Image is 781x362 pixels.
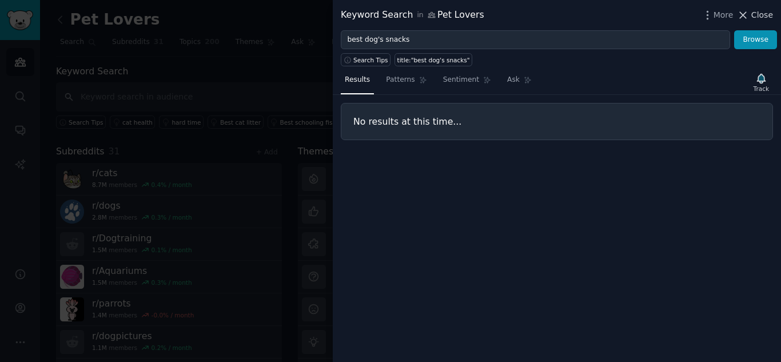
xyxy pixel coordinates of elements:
[754,85,769,93] div: Track
[353,56,388,64] span: Search Tips
[714,9,734,21] span: More
[439,71,495,94] a: Sentiment
[751,9,773,21] span: Close
[353,116,760,128] h3: No results at this time...
[382,71,431,94] a: Patterns
[737,9,773,21] button: Close
[386,75,415,85] span: Patterns
[750,70,773,94] button: Track
[341,53,390,66] button: Search Tips
[702,9,734,21] button: More
[341,30,730,50] input: Try a keyword related to your business
[341,71,374,94] a: Results
[507,75,520,85] span: Ask
[734,30,777,50] button: Browse
[345,75,370,85] span: Results
[443,75,479,85] span: Sentiment
[395,53,472,66] a: title:"best dog's snacks"
[503,71,536,94] a: Ask
[397,56,470,64] div: title:"best dog's snacks"
[341,8,484,22] div: Keyword Search Pet Lovers
[417,10,423,21] span: in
